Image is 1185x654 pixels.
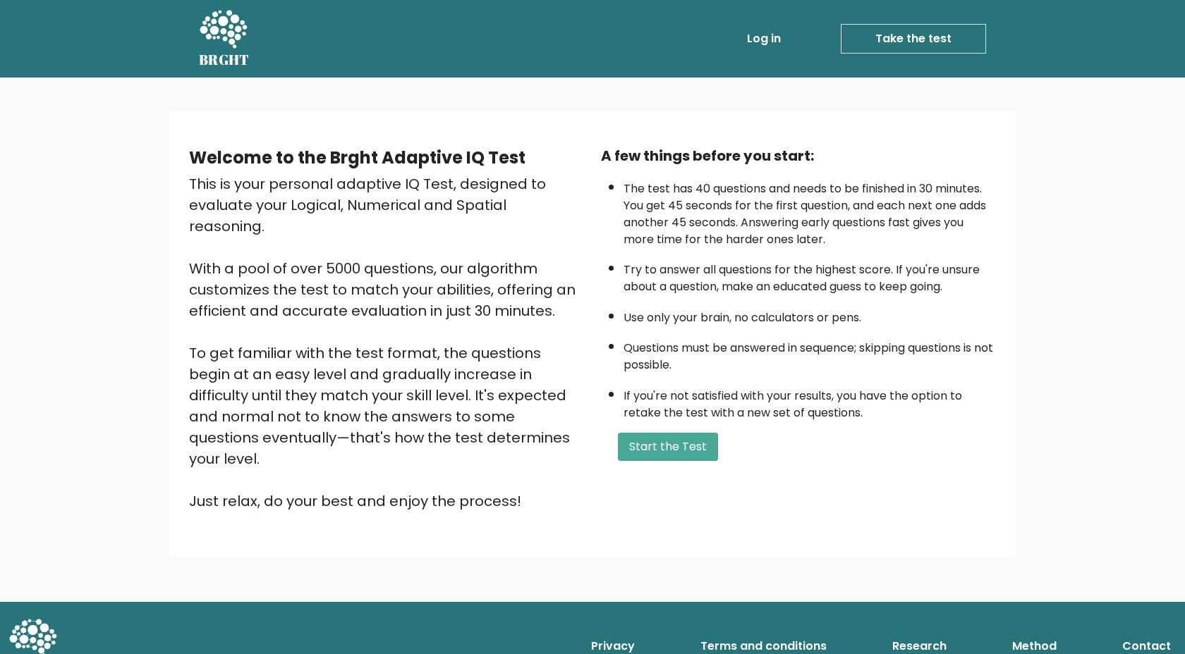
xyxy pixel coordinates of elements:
[199,51,250,68] h5: BRGHT
[199,6,250,72] a: BRGHT
[618,433,718,461] button: Start the Test
[624,173,996,248] li: The test has 40 questions and needs to be finished in 30 minutes. You get 45 seconds for the firs...
[624,302,996,326] li: Use only your brain, no calculators or pens.
[601,145,996,166] div: A few things before you start:
[624,381,996,421] li: If you're not satisfied with your results, you have the option to retake the test with a new set ...
[624,333,996,374] li: Questions must be answered in sequence; skipping questions is not possible.
[189,173,584,512] div: This is your personal adaptive IQ Test, designed to evaluate your Logical, Numerical and Spatial ...
[624,254,996,295] li: Try to answer all questions for the highest score. If you're unsure about a question, make an edu...
[741,25,786,53] a: Log in
[841,24,986,54] a: Take the test
[189,146,525,169] b: Welcome to the Brght Adaptive IQ Test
